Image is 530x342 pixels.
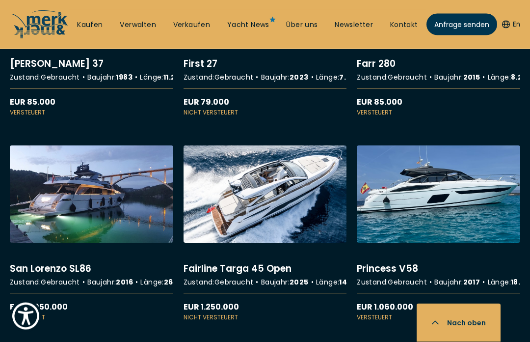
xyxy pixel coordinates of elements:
button: En [502,20,520,29]
a: More details aboutSan Lorenzo SL86 [10,146,173,322]
a: More details aboutPrincess V58 [357,146,520,322]
a: Über uns [286,20,318,30]
a: Newsletter [335,20,373,30]
a: Yacht News [227,20,269,30]
a: More details aboutFairline Targa 45 Open [184,146,347,322]
a: Anfrage senden [426,14,497,35]
a: Verwalten [120,20,156,30]
button: Nach oben [417,304,501,342]
a: Kontakt [390,20,418,30]
a: Kaufen [77,20,103,30]
a: Verkaufen [173,20,211,30]
span: Anfrage senden [434,20,489,30]
button: Show Accessibility Preferences [10,300,42,332]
